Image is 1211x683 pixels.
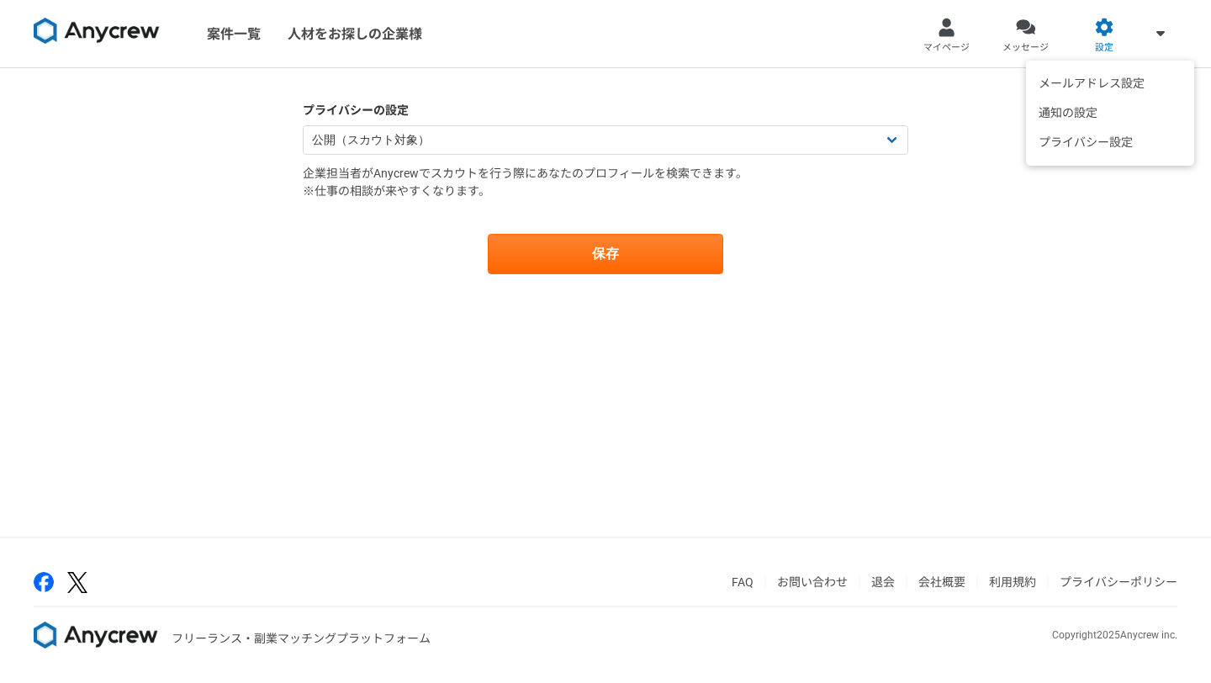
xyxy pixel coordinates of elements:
p: フリーランス・副業マッチングプラットフォーム [172,630,431,648]
a: FAQ [732,575,754,589]
a: 利用規約 [989,575,1036,589]
a: 会社概要 [918,575,965,589]
img: 8DqYSo04kwAAAAASUVORK5CYII= [34,622,158,649]
button: 保存 [488,234,723,274]
a: 退会 [871,575,895,589]
a: プライバシーポリシー [1060,575,1177,589]
label: プライバシーの設定 [303,102,908,119]
p: Copyright 2025 Anycrew inc. [1052,627,1177,643]
img: facebook-2adfd474.png [34,572,54,592]
span: マイページ [923,41,970,55]
span: メッセージ [1002,41,1049,55]
a: お問い合わせ [777,575,848,589]
span: 設定 [1095,41,1113,55]
li: メールアドレス設定 [1030,69,1190,98]
img: x-391a3a86.png [67,572,87,593]
img: 8DqYSo04kwAAAAASUVORK5CYII= [34,18,160,45]
li: プライバシー設定 [1030,128,1190,157]
p: 企業担当者がAnycrewでスカウトを行う際にあなたのプロフィールを検索できます。 ※仕事の相談が来やすくなります。 [303,165,908,200]
li: 通知の設定 [1030,98,1190,128]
